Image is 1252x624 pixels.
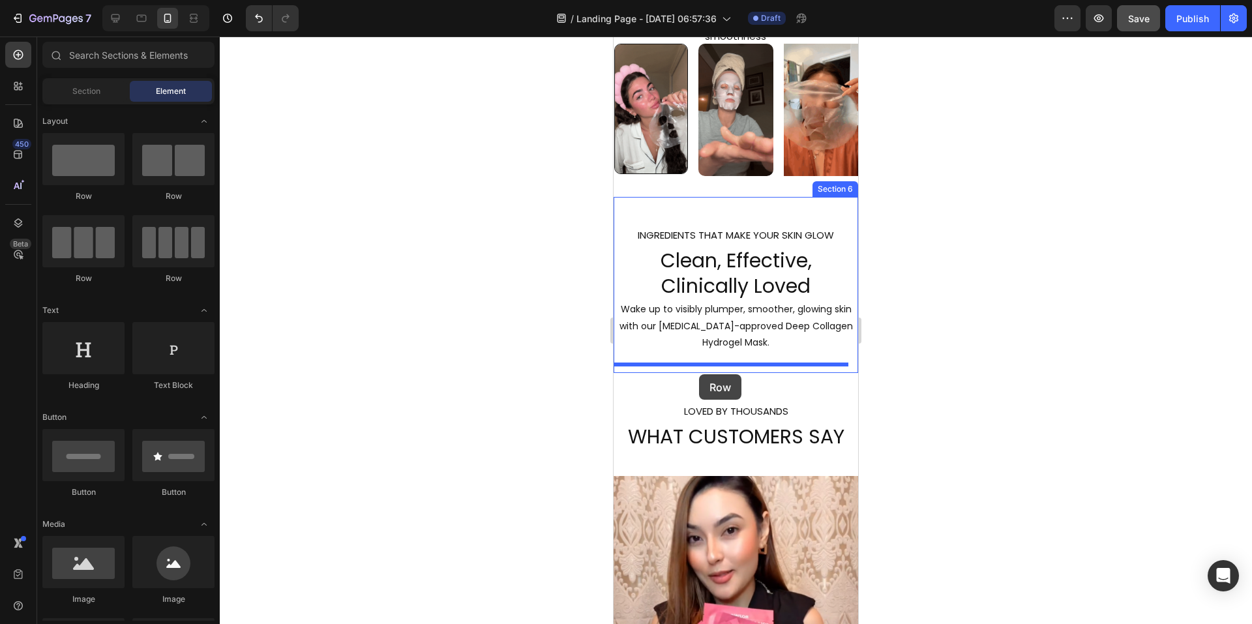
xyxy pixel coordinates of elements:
[194,514,215,535] span: Toggle open
[5,5,97,31] button: 7
[194,111,215,132] span: Toggle open
[132,273,215,284] div: Row
[1165,5,1220,31] button: Publish
[42,190,125,202] div: Row
[72,85,100,97] span: Section
[1128,13,1150,24] span: Save
[42,411,67,423] span: Button
[132,379,215,391] div: Text Block
[42,518,65,530] span: Media
[12,139,31,149] div: 450
[156,85,186,97] span: Element
[1176,12,1209,25] div: Publish
[85,10,91,26] p: 7
[761,12,781,24] span: Draft
[132,593,215,605] div: Image
[42,42,215,68] input: Search Sections & Elements
[1117,5,1160,31] button: Save
[571,12,574,25] span: /
[42,593,125,605] div: Image
[42,486,125,498] div: Button
[614,37,858,624] iframe: Design area
[42,115,68,127] span: Layout
[132,190,215,202] div: Row
[194,300,215,321] span: Toggle open
[42,305,59,316] span: Text
[42,273,125,284] div: Row
[132,486,215,498] div: Button
[246,5,299,31] div: Undo/Redo
[194,407,215,428] span: Toggle open
[42,379,125,391] div: Heading
[576,12,717,25] span: Landing Page - [DATE] 06:57:36
[1208,560,1239,591] div: Open Intercom Messenger
[10,239,31,249] div: Beta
